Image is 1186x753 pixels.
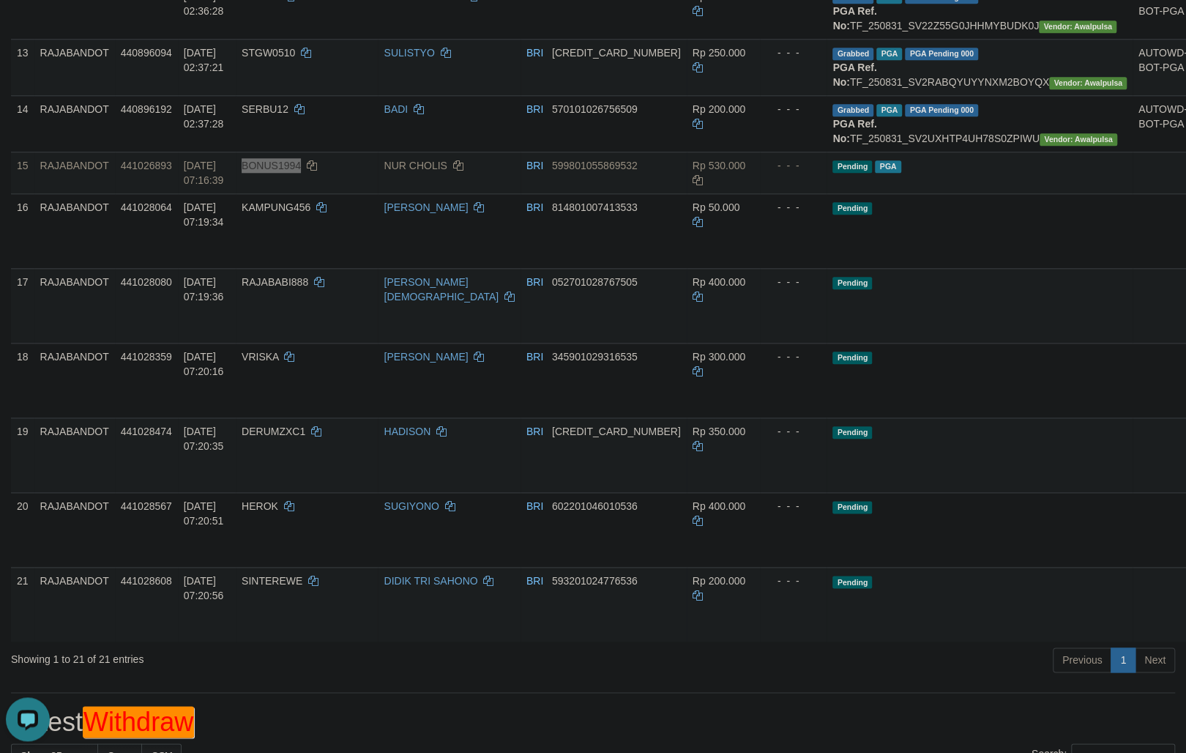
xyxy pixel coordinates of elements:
[1049,77,1127,89] span: Vendor URL: https://service2.1velocity.biz
[766,200,821,215] div: - - -
[384,201,468,213] a: [PERSON_NAME]
[552,500,638,512] span: Copy 602201046010536 to clipboard
[121,160,172,171] span: 441026893
[121,575,172,587] span: 441028608
[766,424,821,439] div: - - -
[766,574,821,588] div: - - -
[384,575,477,587] a: DIDIK TRI SAHONO
[11,418,34,492] td: 19
[905,48,978,60] span: PGA Pending
[693,575,745,587] span: Rp 200.000
[384,47,434,59] a: SULISTYO
[827,95,1133,152] td: TF_250831_SV2UXHTP4UH78S0ZPIWU
[552,426,681,437] span: Copy 567401019199533 to clipboard
[384,103,408,115] a: BADI
[526,103,543,115] span: BRI
[384,160,447,171] a: NUR CHOLIS
[905,104,978,116] span: PGA Pending
[121,500,172,512] span: 441028567
[552,575,638,587] span: Copy 593201024776536 to clipboard
[184,47,224,73] span: [DATE] 02:37:21
[766,45,821,60] div: - - -
[121,201,172,213] span: 441028064
[11,95,34,152] td: 14
[121,351,172,363] span: 441028359
[384,426,430,437] a: HADISON
[832,104,873,116] span: Grabbed
[184,160,224,186] span: [DATE] 07:16:39
[6,6,50,50] button: Open LiveChat chat widget
[766,349,821,364] div: - - -
[184,103,224,130] span: [DATE] 02:37:28
[121,276,172,288] span: 441028080
[832,160,872,173] span: Pending
[552,160,638,171] span: Copy 599801055869532 to clipboard
[832,352,872,364] span: Pending
[34,492,115,567] td: RAJABANDOT
[242,351,279,363] span: VRISKA
[526,575,543,587] span: BRI
[34,152,115,193] td: RAJABANDOT
[526,426,543,437] span: BRI
[184,351,224,377] span: [DATE] 07:20:16
[1053,648,1111,672] a: Previous
[184,276,224,303] span: [DATE] 07:19:36
[34,418,115,492] td: RAJABANDOT
[384,500,439,512] a: SUGIYONO
[34,268,115,343] td: RAJABANDOT
[184,575,224,601] span: [DATE] 07:20:56
[184,500,224,527] span: [DATE] 07:20:51
[832,118,876,144] b: PGA Ref. No:
[242,201,310,213] span: KAMPUNG456
[34,567,115,642] td: RAJABANDOT
[184,201,224,228] span: [DATE] 07:19:34
[1111,648,1135,672] a: 1
[526,47,543,59] span: BRI
[832,62,876,88] b: PGA Ref. No:
[83,706,194,738] em: Withdraw
[11,152,34,193] td: 15
[34,343,115,418] td: RAJABANDOT
[1040,133,1117,146] span: Vendor URL: https://service2.1velocity.biz
[11,567,34,642] td: 21
[11,268,34,343] td: 17
[693,47,745,59] span: Rp 250.000
[526,351,543,363] span: BRI
[552,47,681,59] span: Copy 578301017713532 to clipboard
[832,426,872,439] span: Pending
[11,343,34,418] td: 18
[242,160,301,171] span: BONUS1994
[1039,21,1116,33] span: Vendor URL: https://service2.1velocity.biz
[384,276,499,303] a: [PERSON_NAME][DEMOGRAPHIC_DATA]
[693,351,745,363] span: Rp 300.000
[121,103,172,115] span: 440896192
[693,103,745,115] span: Rp 200.000
[242,575,302,587] span: SINTEREWE
[766,275,821,289] div: - - -
[34,95,115,152] td: RAJABANDOT
[34,39,115,95] td: RAJABANDOT
[184,426,224,452] span: [DATE] 07:20:35
[693,160,745,171] span: Rp 530.000
[552,103,638,115] span: Copy 570101026756509 to clipboard
[693,276,745,288] span: Rp 400.000
[832,501,872,513] span: Pending
[693,500,745,512] span: Rp 400.000
[526,276,543,288] span: BRI
[121,47,172,59] span: 440896094
[827,39,1133,95] td: TF_250831_SV2RABQYUYYNXM2BOYQX
[384,351,468,363] a: [PERSON_NAME]
[832,48,873,60] span: Grabbed
[876,104,902,116] span: Marked by adkdaniel
[242,47,295,59] span: STGW0510
[526,500,543,512] span: BRI
[242,500,278,512] span: HEROK
[832,576,872,588] span: Pending
[526,201,543,213] span: BRI
[242,103,288,115] span: SERBU12
[242,426,305,437] span: DERUMZXC1
[693,201,740,213] span: Rp 50.000
[11,39,34,95] td: 13
[766,158,821,173] div: - - -
[766,102,821,116] div: - - -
